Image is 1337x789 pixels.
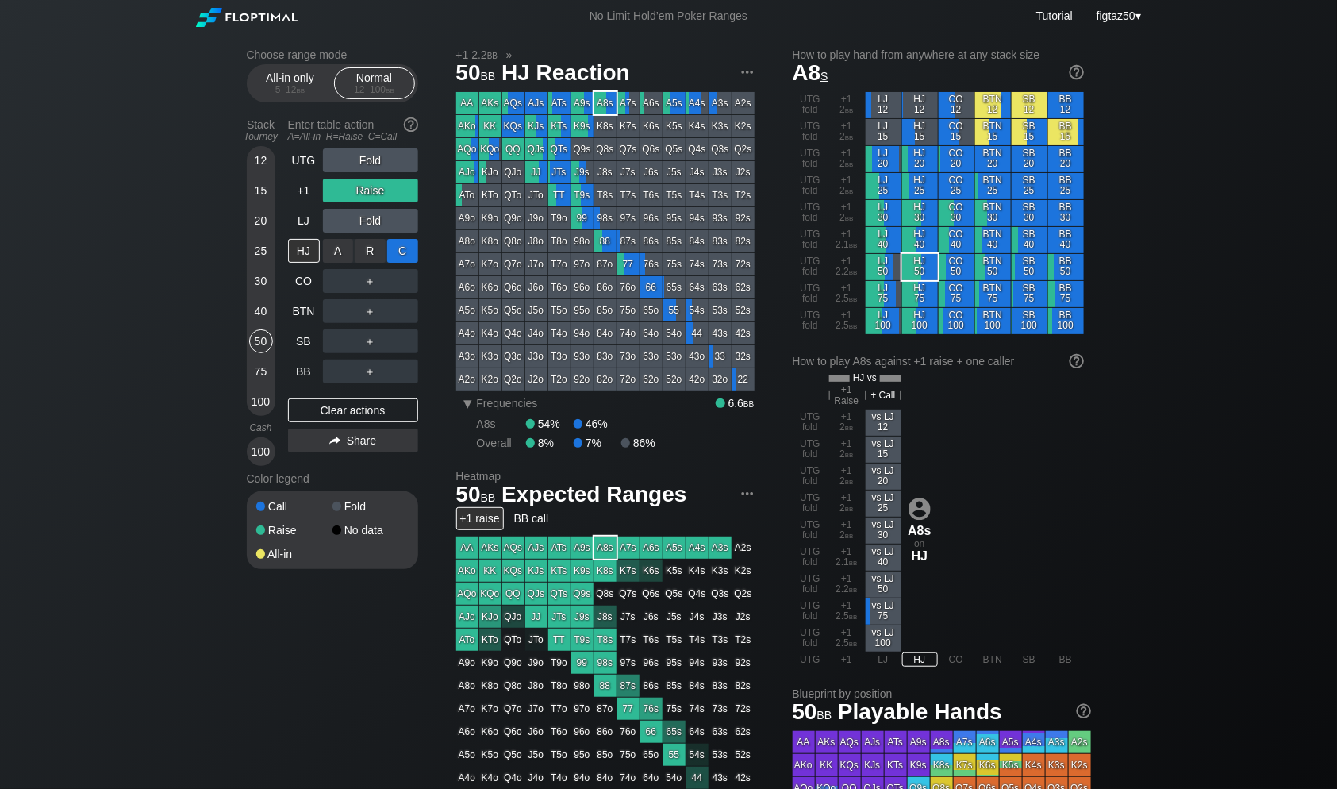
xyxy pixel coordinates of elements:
div: LJ 100 [866,308,901,334]
span: s [820,66,828,83]
div: T9o [548,207,571,229]
span: HJ Reaction [499,61,632,87]
div: LJ 40 [866,227,901,253]
div: 100 [249,440,273,464]
div: JJ [525,161,547,183]
div: 82s [732,230,755,252]
div: UTG fold [793,92,828,118]
div: Q7s [617,138,640,160]
div: K7s [617,115,640,137]
div: 85o [594,299,617,321]
div: 74o [617,322,640,344]
div: T7o [548,253,571,275]
div: AKs [479,92,501,114]
div: J4o [525,322,547,344]
div: CO 100 [939,308,974,334]
div: 12 – 100 [341,84,408,95]
div: Fold [323,148,418,172]
div: UTG fold [793,119,828,145]
div: R [355,239,386,263]
div: BB 40 [1048,227,1084,253]
div: +1 2 [829,146,865,172]
div: K4s [686,115,709,137]
div: BB 15 [1048,119,1084,145]
div: 25 [249,239,273,263]
div: UTG fold [793,200,828,226]
div: A7s [617,92,640,114]
div: BB 30 [1048,200,1084,226]
span: A8 [793,60,828,85]
div: SB 20 [1012,146,1047,172]
div: UTG fold [793,173,828,199]
div: 52s [732,299,755,321]
img: share.864f2f62.svg [329,437,340,445]
div: 95s [663,207,686,229]
div: CO 25 [939,173,974,199]
div: J6s [640,161,663,183]
div: 12 [249,148,273,172]
div: 86o [594,276,617,298]
span: bb [845,158,854,169]
div: J9o [525,207,547,229]
div: BB 75 [1048,281,1084,307]
div: T3o [548,345,571,368]
img: help.32db89a4.svg [1068,352,1085,370]
div: KJs [525,115,547,137]
div: BB 100 [1048,308,1084,334]
div: J6o [525,276,547,298]
div: T6s [640,184,663,206]
div: 84o [594,322,617,344]
div: 63s [709,276,732,298]
img: help.32db89a4.svg [1075,702,1093,720]
div: J5s [663,161,686,183]
div: 76o [617,276,640,298]
div: CO 40 [939,227,974,253]
div: QJs [525,138,547,160]
div: CO 50 [939,254,974,280]
div: T9s [571,184,594,206]
div: 44 [686,322,709,344]
div: Call [256,501,332,512]
div: 20 [249,209,273,233]
div: UTG fold [793,146,828,172]
div: T6o [548,276,571,298]
div: KJo [479,161,501,183]
div: T3s [709,184,732,206]
div: CO 15 [939,119,974,145]
div: 97s [617,207,640,229]
div: 64o [640,322,663,344]
img: Floptimal logo [196,8,298,27]
div: K7o [479,253,501,275]
div: Tourney [240,131,282,142]
div: ＋ [323,329,418,353]
div: A6s [640,92,663,114]
div: 74s [686,253,709,275]
div: 94o [571,322,594,344]
div: K2s [732,115,755,137]
div: LJ 75 [866,281,901,307]
div: 55 [663,299,686,321]
div: 54o [663,322,686,344]
div: KK [479,115,501,137]
div: HJ [288,239,320,263]
div: C [387,239,418,263]
div: 53s [709,299,732,321]
div: A [323,239,354,263]
div: BB 50 [1048,254,1084,280]
div: 83o [594,345,617,368]
div: 86s [640,230,663,252]
div: AJo [456,161,478,183]
div: 88 [594,230,617,252]
div: TT [548,184,571,206]
div: 73s [709,253,732,275]
div: LJ 50 [866,254,901,280]
div: Enter table action [288,112,418,148]
div: Q6s [640,138,663,160]
div: 84s [686,230,709,252]
div: Q6o [502,276,524,298]
div: AA [456,92,478,114]
div: 96o [571,276,594,298]
div: 77 [617,253,640,275]
div: 63o [640,345,663,368]
div: A3o [456,345,478,368]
